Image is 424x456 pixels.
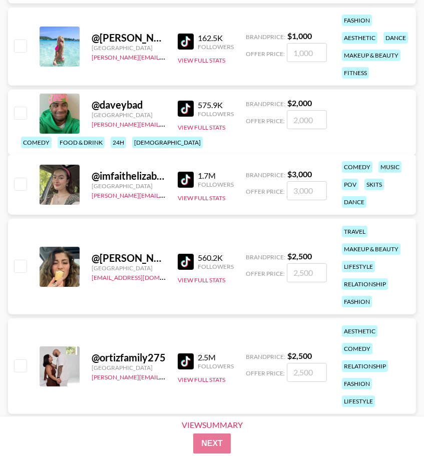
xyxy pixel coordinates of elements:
strong: $ 2,500 [287,251,312,261]
div: Followers [198,43,234,51]
div: @ [PERSON_NAME].[PERSON_NAME] [92,32,166,44]
div: 1.7M [198,171,234,181]
button: View Full Stats [178,194,225,202]
span: Offer Price: [246,117,285,125]
div: @ ortizfamily275 [92,351,166,364]
div: music [378,161,401,173]
a: [PERSON_NAME][EMAIL_ADDRESS][DOMAIN_NAME] [92,190,240,199]
div: @ [PERSON_NAME].[PERSON_NAME] [92,252,166,264]
span: Brand Price: [246,353,285,360]
div: makeup & beauty [342,50,400,61]
strong: $ 3,000 [287,169,312,179]
div: comedy [342,343,372,354]
input: 2,000 [287,110,327,129]
div: fashion [342,15,372,26]
div: aesthetic [342,32,377,44]
div: makeup & beauty [342,243,400,255]
input: 3,000 [287,181,327,200]
div: [GEOGRAPHIC_DATA] [92,264,166,272]
div: fashion [342,378,372,389]
div: pov [342,179,358,190]
img: TikTok [178,34,194,50]
button: View Full Stats [178,376,225,383]
img: TikTok [178,101,194,117]
img: TikTok [178,254,194,270]
img: TikTok [178,172,194,188]
button: View Full Stats [178,276,225,284]
div: dance [383,32,408,44]
div: food & drink [58,137,105,148]
div: [GEOGRAPHIC_DATA] [92,111,166,119]
div: lifestyle [342,395,375,407]
iframe: Drift Widget Chat Controller [374,406,412,444]
a: [PERSON_NAME][EMAIL_ADDRESS][DOMAIN_NAME] [92,371,240,381]
div: fitness [342,67,369,79]
span: Offer Price: [246,270,285,277]
div: 162.5K [198,33,234,43]
a: [PERSON_NAME][EMAIL_ADDRESS][DOMAIN_NAME] [92,52,240,61]
a: [EMAIL_ADDRESS][DOMAIN_NAME] [92,272,192,281]
div: 2.5M [198,352,234,362]
div: @ daveybad [92,99,166,111]
div: comedy [21,137,52,148]
strong: $ 2,000 [287,98,312,108]
button: View Full Stats [178,124,225,131]
span: Offer Price: [246,369,285,377]
input: 2,500 [287,363,327,382]
div: lifestyle [342,261,375,272]
span: Brand Price: [246,253,285,261]
div: [DEMOGRAPHIC_DATA] [132,137,203,148]
div: 24h [111,137,126,148]
a: [PERSON_NAME][EMAIL_ADDRESS][DOMAIN_NAME] [92,119,240,128]
div: 575.9K [198,100,234,110]
div: fashion [342,296,372,307]
div: Followers [198,263,234,270]
strong: $ 1,000 [287,31,312,41]
button: View Full Stats [178,57,225,64]
div: relationship [342,278,388,290]
div: [GEOGRAPHIC_DATA] [92,44,166,52]
div: Followers [198,110,234,118]
div: dance [342,196,366,208]
span: Offer Price: [246,188,285,195]
div: Followers [198,181,234,188]
div: Followers [198,362,234,370]
div: [GEOGRAPHIC_DATA] [92,364,166,371]
span: Offer Price: [246,50,285,58]
div: travel [342,226,367,237]
strong: $ 2,500 [287,351,312,360]
input: 1,000 [287,43,327,62]
button: Next [193,433,231,453]
div: comedy [342,161,372,173]
div: [GEOGRAPHIC_DATA] [92,182,166,190]
div: View Summary [173,420,251,429]
div: @ imfaithelizabeth [92,170,166,182]
div: skits [364,179,384,190]
div: 560.2K [198,253,234,263]
span: Brand Price: [246,33,285,41]
div: aesthetic [342,325,377,337]
span: Brand Price: [246,171,285,179]
span: Brand Price: [246,100,285,108]
img: TikTok [178,353,194,369]
div: relationship [342,360,388,372]
input: 2,500 [287,263,327,282]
